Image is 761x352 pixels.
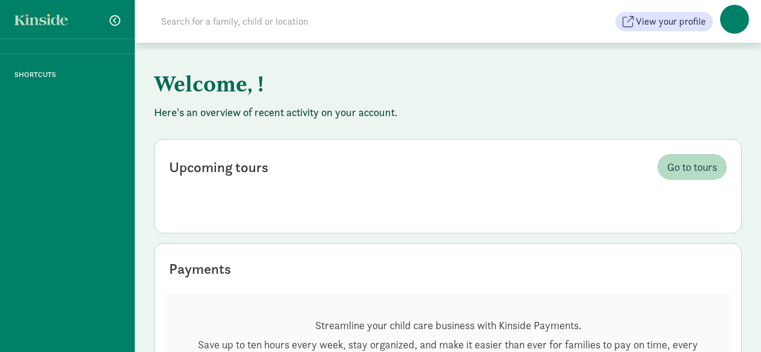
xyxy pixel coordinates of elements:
p: Here's an overview of recent activity on your account. [154,105,742,120]
span: View your profile [636,14,706,29]
a: Go to tours [658,154,727,180]
p: Streamline your child care business with Kinside Payments. [188,318,707,333]
input: Search for a family, child or location [154,10,491,34]
button: View your profile [615,12,713,31]
span: Go to tours [667,159,717,175]
div: Payments [169,258,231,280]
div: Upcoming tours [169,156,268,178]
h1: Welcome, ! [154,62,742,105]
